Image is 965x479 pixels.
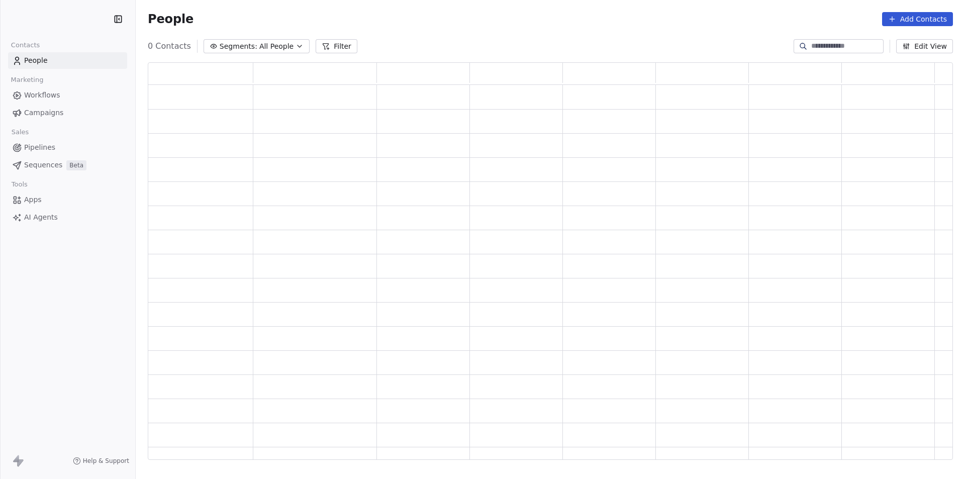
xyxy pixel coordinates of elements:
[24,212,58,223] span: AI Agents
[8,52,127,69] a: People
[896,39,953,53] button: Edit View
[8,105,127,121] a: Campaigns
[7,72,48,87] span: Marketing
[66,160,86,170] span: Beta
[24,160,62,170] span: Sequences
[8,139,127,156] a: Pipelines
[24,90,60,101] span: Workflows
[148,40,191,52] span: 0 Contacts
[8,191,127,208] a: Apps
[24,55,48,66] span: People
[8,209,127,226] a: AI Agents
[83,457,129,465] span: Help & Support
[24,142,55,153] span: Pipelines
[316,39,357,53] button: Filter
[7,125,33,140] span: Sales
[73,457,129,465] a: Help & Support
[7,38,44,53] span: Contacts
[148,12,194,27] span: People
[24,108,63,118] span: Campaigns
[220,41,257,52] span: Segments:
[882,12,953,26] button: Add Contacts
[24,195,42,205] span: Apps
[7,177,32,192] span: Tools
[259,41,294,52] span: All People
[8,157,127,173] a: SequencesBeta
[8,87,127,104] a: Workflows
